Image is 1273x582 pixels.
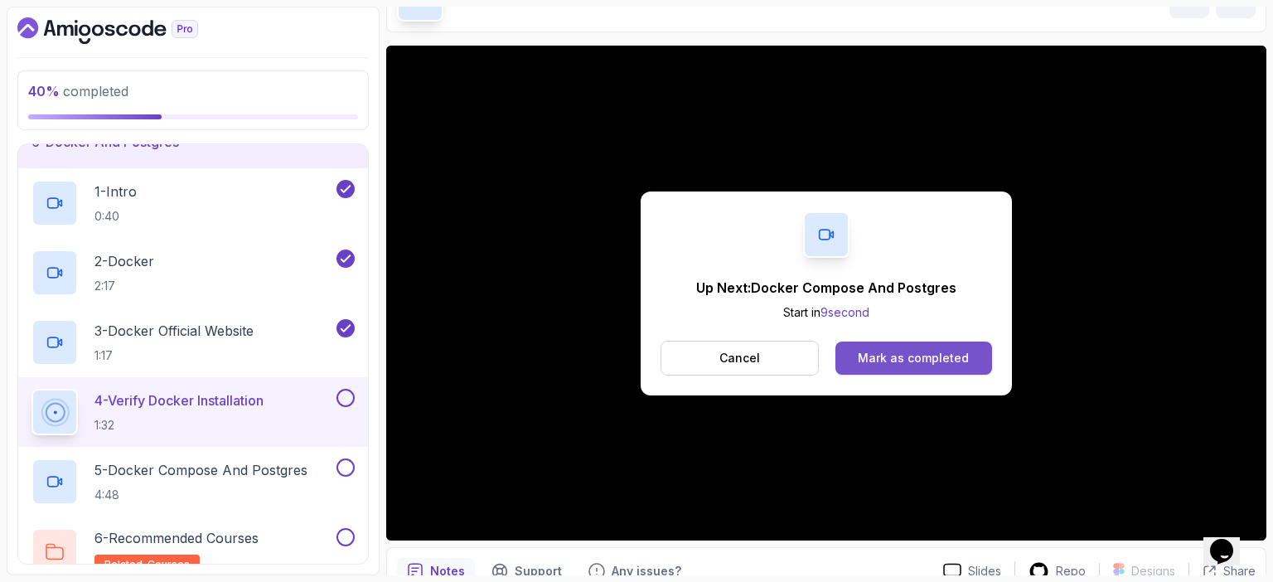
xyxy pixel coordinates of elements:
button: Share [1188,563,1256,580]
p: 2:17 [94,278,154,294]
p: Repo [1056,563,1086,580]
span: related-courses [104,558,190,571]
p: 1 - Intro [94,182,137,201]
span: completed [28,83,128,99]
div: Mark as completed [858,350,969,366]
p: 4 - Verify Docker Installation [94,390,264,410]
iframe: chat widget [1203,516,1256,565]
a: Slides [930,563,1014,580]
p: Start in [696,304,956,321]
a: Dashboard [17,17,236,44]
p: Designs [1131,563,1175,580]
p: Notes [430,563,465,580]
span: 9 second [820,305,869,319]
p: 2 - Docker [94,251,154,271]
p: 4:48 [94,487,307,503]
p: 6 - Recommended Courses [94,528,259,548]
p: Share [1223,563,1256,580]
button: Mark as completed [835,342,992,375]
p: Support [515,563,562,580]
p: Any issues? [612,563,681,580]
p: 1:17 [94,347,254,364]
iframe: 4 - Verify Docker Installation [386,46,1266,541]
button: 3-Docker Official Website1:17 [31,319,355,366]
a: Repo [1015,561,1099,582]
span: 40 % [28,83,60,99]
p: 5 - Docker Compose And Postgres [94,460,307,480]
button: 6-Recommended Coursesrelated-courses [31,528,355,575]
p: Slides [968,563,1001,580]
p: 3 - Docker Official Website [94,321,254,341]
button: 2-Docker2:17 [31,250,355,296]
button: Cancel [661,341,819,376]
p: Up Next: Docker Compose And Postgres [696,278,956,298]
button: 5-Docker Compose And Postgres4:48 [31,458,355,505]
button: 1-Intro0:40 [31,180,355,226]
p: Cancel [719,350,760,366]
p: 0:40 [94,208,137,225]
button: 4-Verify Docker Installation1:32 [31,389,355,435]
p: 1:32 [94,417,264,434]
